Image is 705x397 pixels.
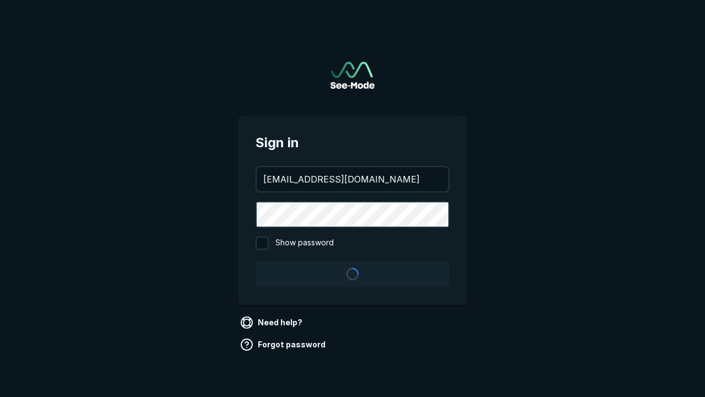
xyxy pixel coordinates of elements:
a: Need help? [238,314,307,331]
a: Go to sign in [330,62,375,89]
a: Forgot password [238,336,330,353]
span: Sign in [256,133,449,153]
img: See-Mode Logo [330,62,375,89]
span: Show password [275,237,334,250]
input: your@email.com [257,167,448,191]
